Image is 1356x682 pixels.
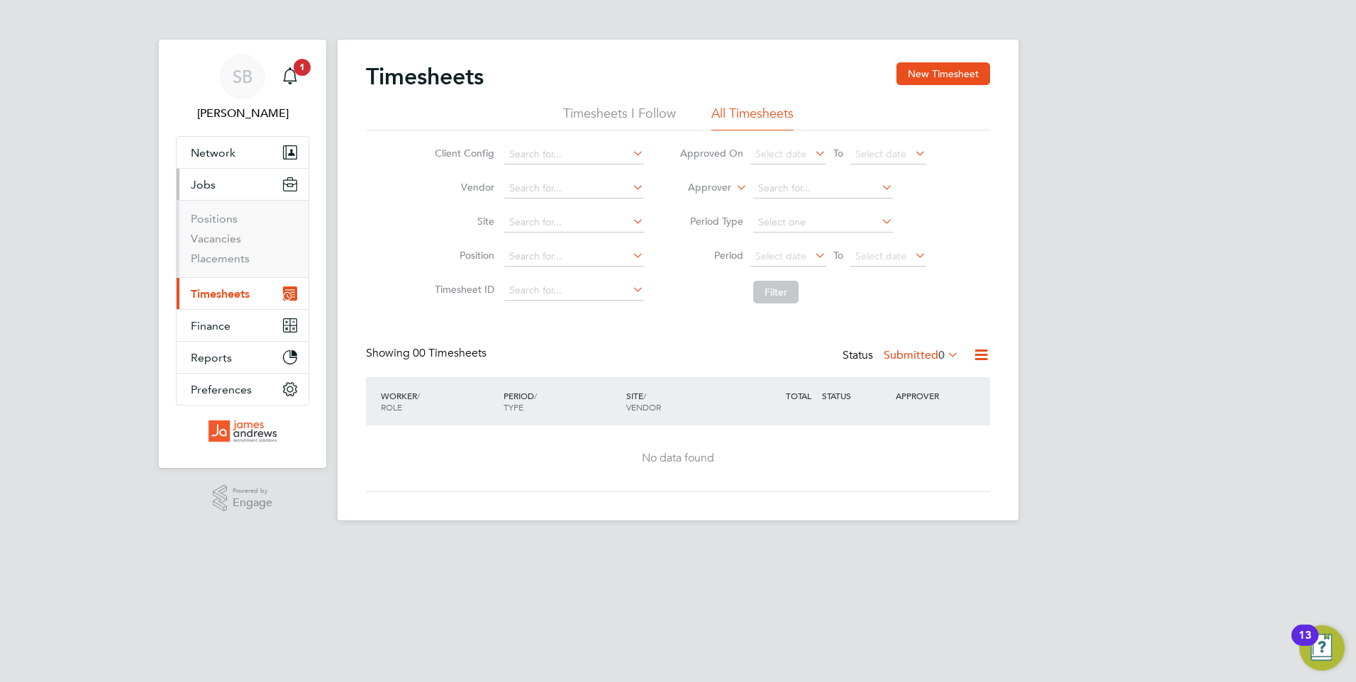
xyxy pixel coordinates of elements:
[430,181,494,194] label: Vendor
[177,374,309,405] button: Preferences
[177,200,309,277] div: Jobs
[829,246,847,264] span: To
[534,390,537,401] span: /
[843,346,962,366] div: Status
[381,401,402,413] span: ROLE
[191,232,241,245] a: Vacancies
[643,390,646,401] span: /
[711,105,794,130] li: All Timesheets
[623,383,745,420] div: SITE
[213,485,273,512] a: Powered byEngage
[679,147,743,160] label: Approved On
[233,497,272,509] span: Engage
[753,281,799,303] button: Filter
[755,250,806,262] span: Select date
[159,40,326,468] nav: Main navigation
[500,383,623,420] div: PERIOD
[176,420,309,442] a: Go to home page
[177,310,309,341] button: Finance
[176,105,309,122] span: Stephanie Beer
[626,401,661,413] span: VENDOR
[504,179,644,199] input: Search for...
[294,59,311,76] span: 1
[177,137,309,168] button: Network
[667,181,731,195] label: Approver
[191,287,250,301] span: Timesheets
[753,213,893,233] input: Select one
[504,247,644,267] input: Search for...
[818,383,892,408] div: STATUS
[276,54,304,99] a: 1
[829,144,847,162] span: To
[191,252,250,265] a: Placements
[563,105,676,130] li: Timesheets I Follow
[896,62,990,85] button: New Timesheet
[855,147,906,160] span: Select date
[191,351,232,364] span: Reports
[892,383,966,408] div: APPROVER
[430,215,494,228] label: Site
[176,54,309,122] a: SB[PERSON_NAME]
[504,145,644,164] input: Search for...
[377,383,500,420] div: WORKER
[177,169,309,200] button: Jobs
[755,147,806,160] span: Select date
[208,420,277,442] img: jarsolutions-logo-retina.png
[191,178,216,191] span: Jobs
[191,146,235,160] span: Network
[679,215,743,228] label: Period Type
[417,390,420,401] span: /
[430,249,494,262] label: Position
[191,383,252,396] span: Preferences
[1299,635,1311,654] div: 13
[504,213,644,233] input: Search for...
[504,401,523,413] span: TYPE
[191,319,230,332] span: Finance
[233,67,252,86] span: SB
[380,451,976,466] div: No data found
[177,278,309,309] button: Timesheets
[753,179,893,199] input: Search for...
[413,346,487,360] span: 00 Timesheets
[679,249,743,262] label: Period
[430,283,494,296] label: Timesheet ID
[233,485,272,497] span: Powered by
[366,62,484,91] h2: Timesheets
[1299,625,1345,671] button: Open Resource Center, 13 new notifications
[786,390,811,401] span: TOTAL
[430,147,494,160] label: Client Config
[366,346,489,361] div: Showing
[855,250,906,262] span: Select date
[191,212,238,225] a: Positions
[938,348,945,362] span: 0
[504,281,644,301] input: Search for...
[177,342,309,373] button: Reports
[884,348,959,362] label: Submitted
